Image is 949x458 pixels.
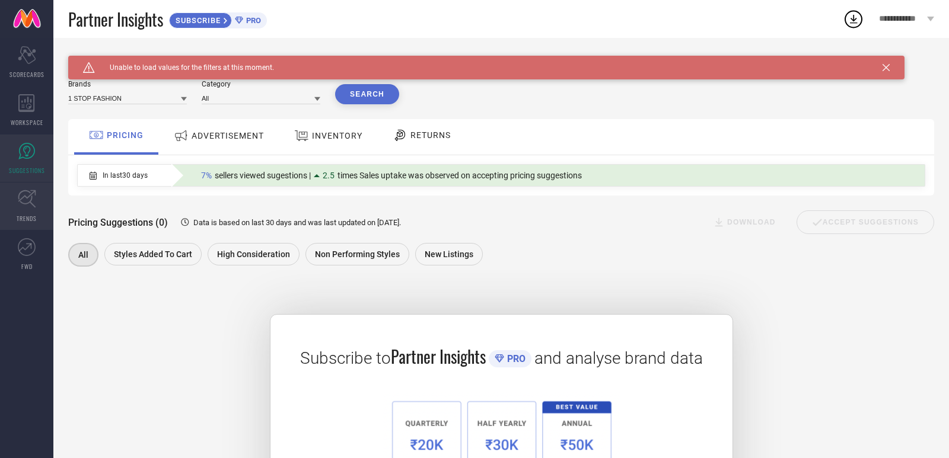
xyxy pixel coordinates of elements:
[337,171,582,180] span: times Sales uptake was observed on accepting pricing suggestions
[17,214,37,223] span: TRENDS
[9,70,44,79] span: SCORECARDS
[202,80,320,88] div: Category
[323,171,335,180] span: 2.5
[843,8,864,30] div: Open download list
[195,168,588,183] div: Percentage of sellers who have viewed suggestions for the current Insight Type
[68,7,163,31] span: Partner Insights
[797,210,934,234] div: Accept Suggestions
[534,348,703,368] span: and analyse brand data
[11,118,43,127] span: WORKSPACE
[114,249,192,259] span: Styles Added To Cart
[335,84,399,104] button: Search
[192,131,264,140] span: ADVERTISEMENT
[170,16,224,25] span: SUBSCRIBE
[103,171,148,180] span: In last 30 days
[9,166,45,175] span: SUGGESTIONS
[95,63,274,72] span: Unable to load values for the filters at this moment.
[21,262,33,271] span: FWD
[312,131,362,140] span: INVENTORY
[217,249,290,259] span: High Consideration
[391,344,486,369] span: Partner Insights
[169,9,267,28] a: SUBSCRIBEPRO
[201,171,212,180] span: 7%
[78,250,88,260] span: All
[315,249,400,259] span: Non Performing Styles
[193,218,401,227] span: Data is based on last 30 days and was last updated on [DATE] .
[68,217,168,228] span: Pricing Suggestions (0)
[215,171,311,180] span: sellers viewed sugestions |
[68,56,130,65] h1: SUGGESTIONS
[300,348,391,368] span: Subscribe to
[107,130,144,140] span: PRICING
[68,80,187,88] div: Brands
[243,16,261,25] span: PRO
[410,130,451,140] span: RETURNS
[425,249,473,259] span: New Listings
[504,353,526,364] span: PRO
